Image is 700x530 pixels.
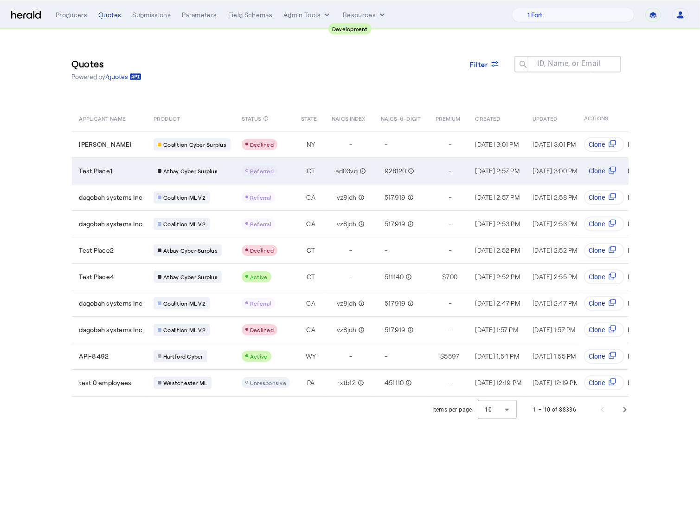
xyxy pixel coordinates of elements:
[307,246,315,255] span: CT
[79,193,143,202] span: dagobah systems Inc
[106,72,141,81] a: /quotes
[533,405,577,414] div: 1 – 10 of 88336
[335,166,358,176] span: ad03vq
[449,299,451,308] span: -
[475,326,519,334] span: [DATE] 1:57 PM
[589,272,605,281] span: Clone
[79,219,143,229] span: dagobah systems Inc
[307,140,315,149] span: NY
[385,325,406,334] span: 517919
[132,10,171,20] div: Submissions
[405,299,414,308] mat-icon: info_outline
[475,352,520,360] span: [DATE] 1:54 PM
[358,166,366,176] mat-icon: info_outline
[163,300,206,307] span: Coalition ML V2
[307,378,315,387] span: PA
[79,140,132,149] span: [PERSON_NAME]
[475,140,519,148] span: [DATE] 3:01 PM
[250,247,274,254] span: Declined
[163,353,203,360] span: Hartford Cyber
[584,190,625,205] button: Clone
[449,140,451,149] span: -
[72,57,141,70] h3: Quotes
[584,322,625,337] button: Clone
[242,113,262,123] span: STATUS
[475,273,520,281] span: [DATE] 2:52 PM
[584,349,625,364] button: Clone
[79,113,126,123] span: APPLICANT NAME
[250,221,271,227] span: Referral
[470,59,488,69] span: Filter
[182,10,217,20] div: Parameters
[462,56,507,72] button: Filter
[475,167,520,175] span: [DATE] 2:57 PM
[163,220,206,228] span: Coalition ML V2
[79,166,113,176] span: Test Place1
[72,72,141,81] p: Powered by
[337,378,356,387] span: rxtb12
[385,166,406,176] span: 928120
[440,352,444,361] span: $
[442,272,446,281] span: $
[337,299,357,308] span: vz8jdh
[475,379,522,386] span: [DATE] 12:19 PM
[449,246,451,255] span: -
[306,193,315,202] span: CA
[614,399,636,421] button: Next page
[533,352,576,360] span: [DATE] 1:55 PM
[349,246,352,255] span: -
[405,325,414,334] mat-icon: info_outline
[306,325,315,334] span: CA
[444,352,459,361] span: 5597
[79,246,114,255] span: Test Place2
[307,272,315,281] span: CT
[589,246,605,255] span: Clone
[475,193,520,201] span: [DATE] 2:57 PM
[228,10,273,20] div: Field Schemas
[163,141,226,148] span: Coalition Cyber Surplus
[381,113,421,123] span: NAICS-6-DIGIT
[263,113,269,124] mat-icon: info_outline
[584,164,625,178] button: Clone
[589,140,605,149] span: Clone
[533,220,578,228] span: [DATE] 2:53 PM
[584,216,625,231] button: Clone
[449,193,451,202] span: -
[79,325,143,334] span: dagobah systems Inc
[337,219,357,229] span: vz8jdh
[337,193,357,202] span: vz8jdh
[307,166,315,176] span: CT
[301,113,317,123] span: STATE
[538,59,601,68] mat-label: ID, Name, or Email
[533,273,578,281] span: [DATE] 2:55 PM
[433,405,474,414] div: Items per page:
[56,10,87,20] div: Producers
[79,272,115,281] span: Test Place4
[584,269,625,284] button: Clone
[250,353,268,360] span: Active
[356,378,364,387] mat-icon: info_outline
[584,137,625,152] button: Clone
[250,380,286,386] span: Unresponsive
[349,272,352,281] span: -
[385,299,406,308] span: 517919
[405,219,414,229] mat-icon: info_outline
[449,378,451,387] span: -
[533,246,578,254] span: [DATE] 2:52 PM
[475,246,520,254] span: [DATE] 2:52 PM
[533,113,557,123] span: UPDATED
[163,379,207,386] span: Westchester ML
[589,219,605,229] span: Clone
[349,140,352,149] span: -
[250,327,274,333] span: Declined
[332,113,365,123] span: NAICS INDEX
[250,168,274,174] span: Referred
[163,167,218,175] span: Atbay Cyber Surplus
[589,299,605,308] span: Clone
[533,326,576,334] span: [DATE] 1:57 PM
[385,219,406,229] span: 517919
[163,273,218,281] span: Atbay Cyber Surplus
[584,375,625,390] button: Clone
[356,299,365,308] mat-icon: info_outline
[436,113,461,123] span: PREMIUM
